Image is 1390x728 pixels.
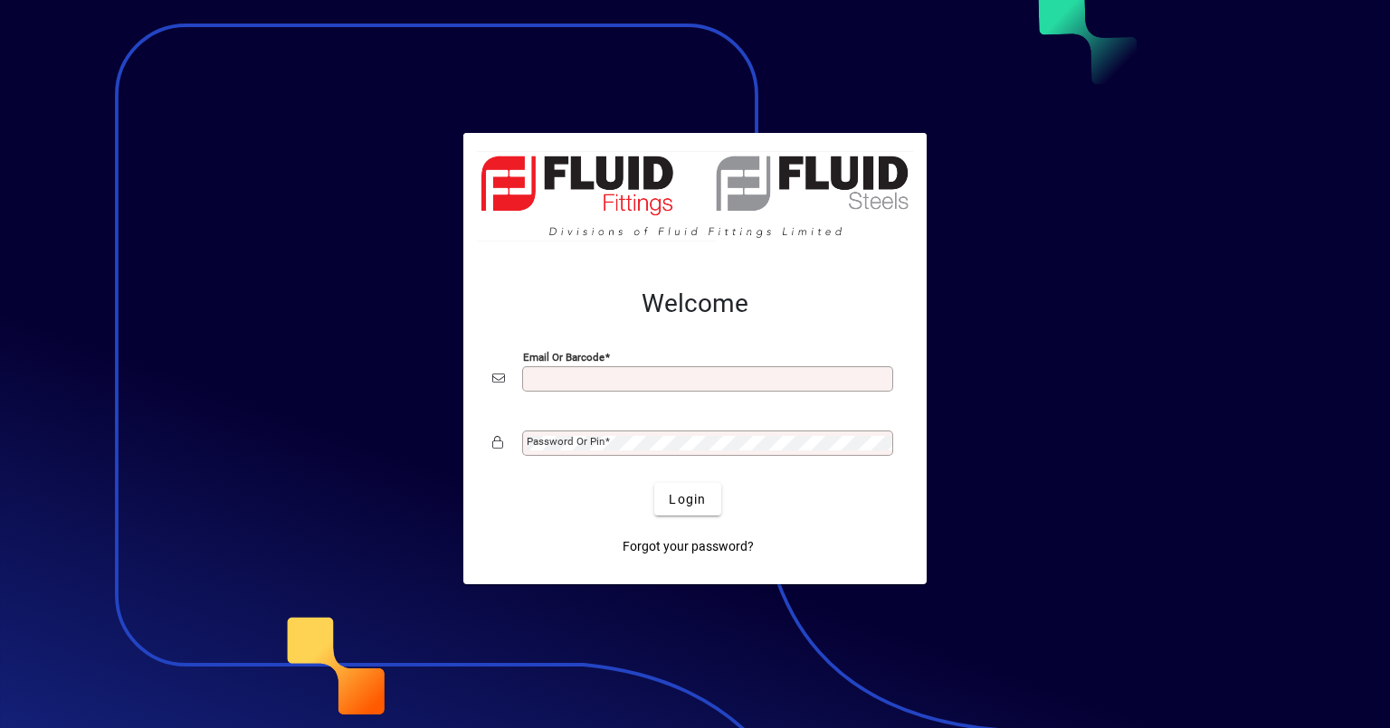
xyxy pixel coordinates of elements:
[669,490,706,509] span: Login
[615,530,761,563] a: Forgot your password?
[623,537,754,556] span: Forgot your password?
[523,351,605,364] mat-label: Email or Barcode
[527,435,605,448] mat-label: Password or Pin
[492,288,898,319] h2: Welcome
[654,483,720,515] button: Login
